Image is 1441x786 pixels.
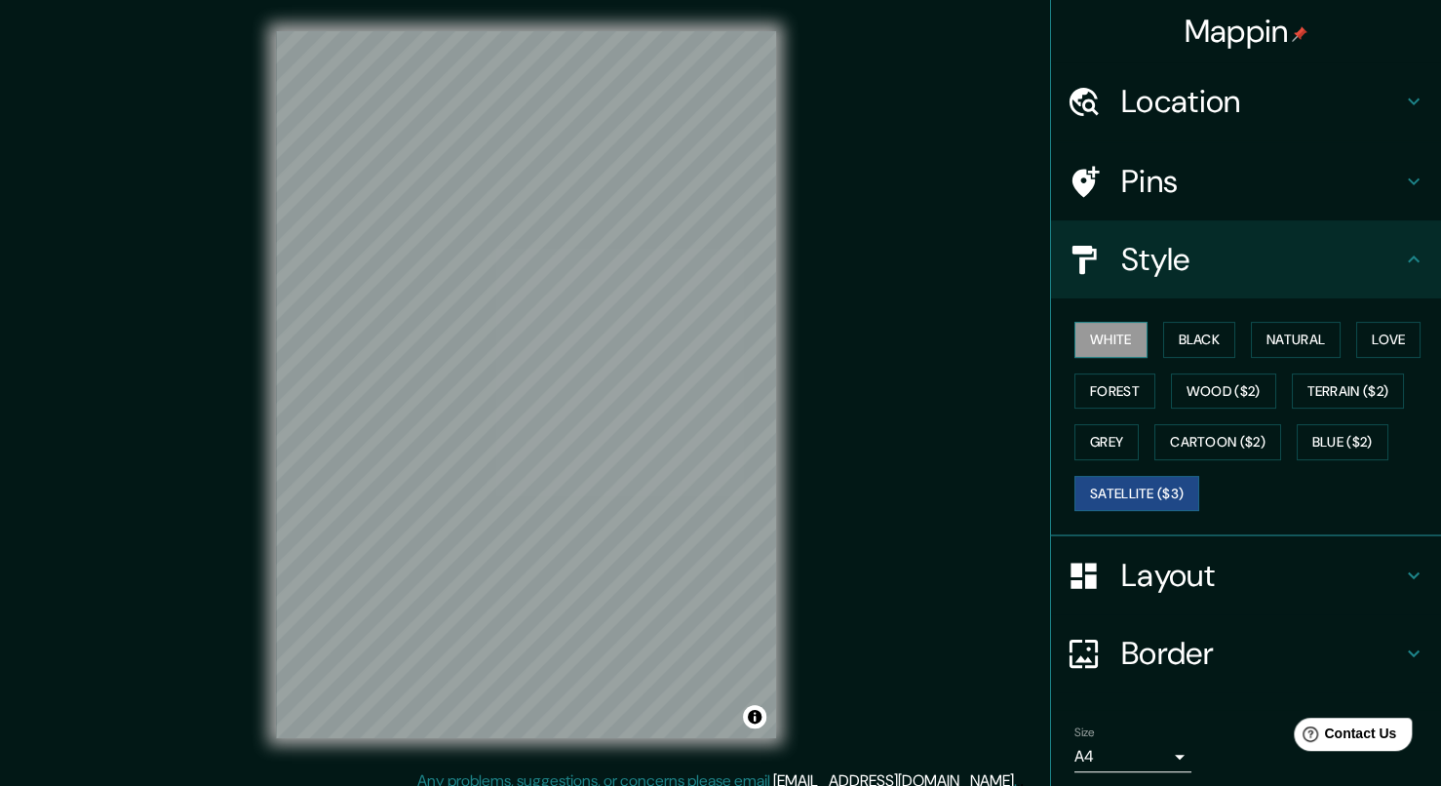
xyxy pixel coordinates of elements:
[1051,142,1441,220] div: Pins
[1185,12,1308,51] h4: Mappin
[1121,82,1402,121] h4: Location
[1051,614,1441,692] div: Border
[1292,26,1307,42] img: pin-icon.png
[1121,162,1402,201] h4: Pins
[1074,725,1095,741] label: Size
[1154,424,1281,460] button: Cartoon ($2)
[1051,220,1441,298] div: Style
[1171,373,1276,410] button: Wood ($2)
[1074,741,1191,772] div: A4
[1051,62,1441,140] div: Location
[1163,322,1236,358] button: Black
[1251,322,1341,358] button: Natural
[1074,424,1139,460] button: Grey
[1074,476,1199,512] button: Satellite ($3)
[1121,240,1402,279] h4: Style
[276,31,776,738] canvas: Map
[1074,322,1148,358] button: White
[1267,710,1420,765] iframe: Help widget launcher
[1297,424,1388,460] button: Blue ($2)
[1121,556,1402,595] h4: Layout
[743,705,766,728] button: Toggle attribution
[1292,373,1405,410] button: Terrain ($2)
[1051,536,1441,614] div: Layout
[1074,373,1155,410] button: Forest
[1121,634,1402,673] h4: Border
[1356,322,1421,358] button: Love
